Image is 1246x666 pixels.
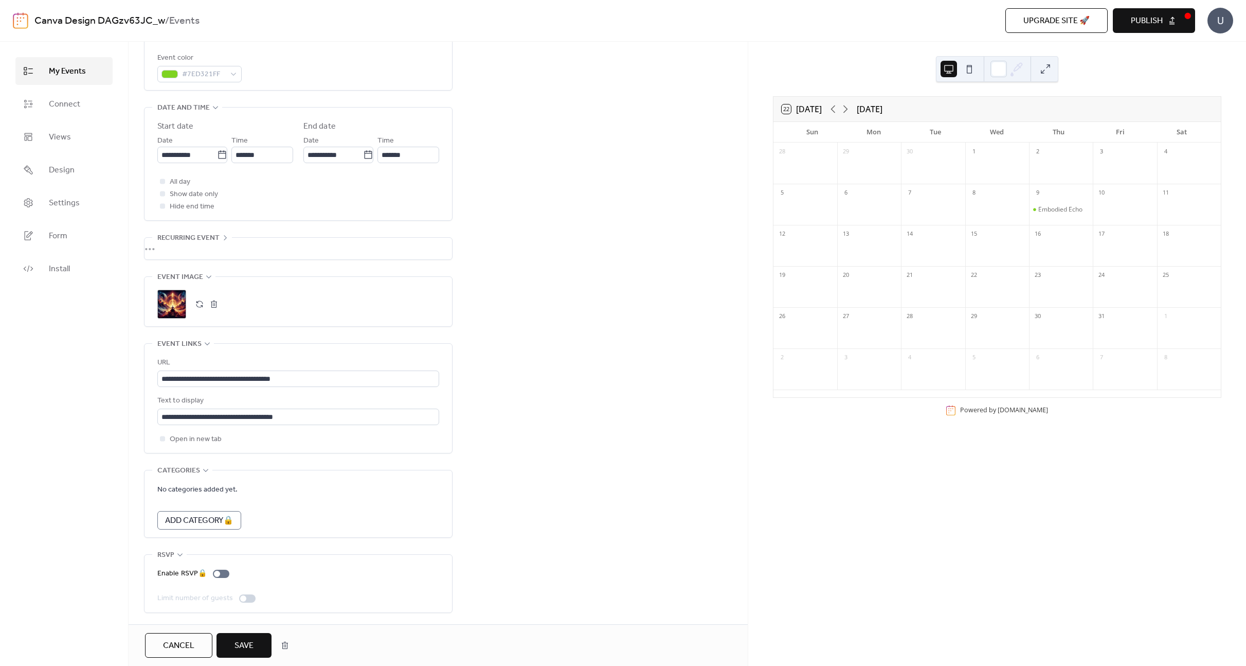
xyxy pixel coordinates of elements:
div: Event color [157,52,240,64]
div: Tue [905,122,966,143]
div: 29 [968,311,980,322]
div: 3 [840,352,852,363]
a: Form [15,222,113,250]
a: Connect [15,90,113,118]
div: 8 [968,187,980,199]
div: Sat [1151,122,1213,143]
span: Date [303,135,319,147]
span: Upgrade site 🚀 [1023,15,1090,27]
div: 25 [1160,270,1171,281]
div: [DATE] [857,103,882,115]
span: Show date only [170,188,218,201]
div: Embodied Echo [1029,205,1093,214]
div: 7 [904,187,915,199]
span: #7ED321FF [182,68,225,81]
div: Wed [966,122,1028,143]
div: 14 [904,229,915,240]
a: [DOMAIN_NAME] [998,406,1048,414]
div: ••• [145,238,452,259]
div: 22 [968,270,980,281]
div: 5 [777,187,788,199]
div: Limit number of guests [157,592,233,605]
span: Categories [157,465,200,477]
span: Save [234,640,254,652]
span: No categories added yet. [157,484,238,496]
div: URL [157,357,437,369]
div: 6 [1032,352,1043,363]
span: Date [157,135,173,147]
span: Event links [157,338,202,350]
span: Form [49,230,67,242]
div: 5 [968,352,980,363]
span: Views [49,131,71,144]
a: Install [15,255,113,283]
div: 7 [1096,352,1107,363]
div: 1 [968,146,980,157]
a: Design [15,156,113,184]
div: 9 [1032,187,1043,199]
div: 19 [777,270,788,281]
span: RSVP [157,549,174,562]
div: U [1207,8,1233,33]
b: / [165,11,169,31]
div: 30 [1032,311,1043,322]
div: 10 [1096,187,1107,199]
span: Install [49,263,70,275]
a: Views [15,123,113,151]
div: 20 [840,270,852,281]
div: 18 [1160,229,1171,240]
div: 27 [840,311,852,322]
div: 21 [904,270,915,281]
div: Powered by [960,406,1048,414]
div: 28 [904,311,915,322]
button: Cancel [145,633,212,658]
span: Design [49,164,75,177]
button: 22[DATE] [778,102,825,116]
button: Save [216,633,272,658]
div: ; [157,290,186,319]
a: Canva Design DAGzv63JC_w [34,11,165,31]
div: Sun [782,122,843,143]
div: 4 [1160,146,1171,157]
div: 8 [1160,352,1171,363]
div: 26 [777,311,788,322]
div: Text to display [157,395,437,407]
span: Time [231,135,248,147]
span: Settings [49,197,80,209]
div: End date [303,120,336,133]
a: My Events [15,57,113,85]
div: 24 [1096,270,1107,281]
span: Open in new tab [170,433,222,446]
div: 23 [1032,270,1043,281]
div: Start date [157,120,193,133]
span: Cancel [163,640,194,652]
span: Publish [1131,15,1163,27]
div: 6 [840,187,852,199]
div: Mon [843,122,905,143]
span: My Events [49,65,86,78]
div: 30 [904,146,915,157]
button: Upgrade site 🚀 [1005,8,1108,33]
div: 2 [1032,146,1043,157]
button: Publish [1113,8,1195,33]
div: 28 [777,146,788,157]
a: Settings [15,189,113,217]
div: 4 [904,352,915,363]
span: Connect [49,98,80,111]
span: Time [377,135,394,147]
span: Event image [157,271,203,284]
span: Recurring event [157,232,220,244]
span: Date and time [157,102,210,114]
span: All day [170,176,190,188]
div: Embodied Echo [1038,205,1082,214]
span: Hide end time [170,201,214,213]
div: 17 [1096,229,1107,240]
div: 12 [777,229,788,240]
div: 2 [777,352,788,363]
b: Events [169,11,200,31]
div: 16 [1032,229,1043,240]
div: 31 [1096,311,1107,322]
div: 13 [840,229,852,240]
div: 3 [1096,146,1107,157]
